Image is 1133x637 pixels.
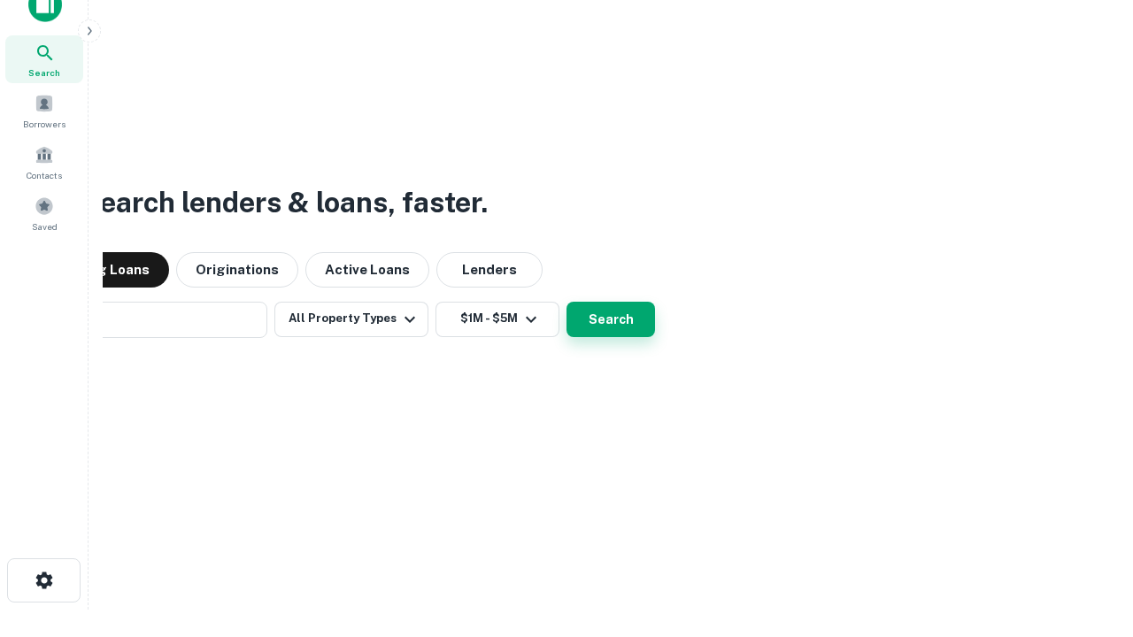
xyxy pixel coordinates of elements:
[566,302,655,337] button: Search
[5,189,83,237] a: Saved
[32,219,58,234] span: Saved
[5,35,83,83] a: Search
[1044,495,1133,580] iframe: Chat Widget
[176,252,298,288] button: Originations
[28,65,60,80] span: Search
[435,302,559,337] button: $1M - $5M
[436,252,543,288] button: Lenders
[23,117,66,131] span: Borrowers
[274,302,428,337] button: All Property Types
[5,138,83,186] a: Contacts
[81,181,488,224] h3: Search lenders & loans, faster.
[5,87,83,134] a: Borrowers
[305,252,429,288] button: Active Loans
[27,168,62,182] span: Contacts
